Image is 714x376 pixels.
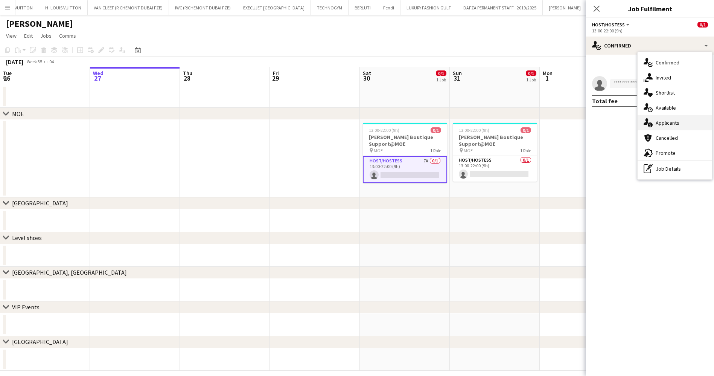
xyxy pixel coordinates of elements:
span: 13:00-22:00 (9h) [369,127,399,133]
div: [GEOGRAPHIC_DATA] [12,338,68,345]
button: Fendi [377,0,400,15]
button: TECHNOGYM [311,0,349,15]
span: 0/1 [436,70,446,76]
app-card-role: Host/Hostess0/113:00-22:00 (9h) [453,156,537,182]
button: EXECUJET [GEOGRAPHIC_DATA] [237,0,311,15]
div: 13:00-22:00 (9h) [592,28,708,34]
div: Job Details [638,161,712,176]
span: Thu [183,70,192,76]
span: Sat [363,70,371,76]
span: 0/1 [431,127,441,133]
span: Week 35 [25,59,44,64]
span: 30 [362,74,371,83]
span: Wed [93,70,104,76]
span: 1 Role [430,148,441,153]
span: 1 [542,74,553,83]
span: MOE [374,148,383,153]
a: Comms [56,31,79,41]
h3: [PERSON_NAME] Boutique Support@MOE [363,134,447,147]
a: Jobs [37,31,55,41]
div: Level shoes [12,234,42,241]
span: 0/1 [521,127,531,133]
button: BERLUTI [349,0,377,15]
button: H_LOUIS VUITTON [39,0,88,15]
span: Jobs [40,32,52,39]
button: DAFZA PERMANENT STAFF - 2019/2025 [457,0,543,15]
button: IWC (RICHEMONT DUBAI FZE) [169,0,237,15]
div: Total fee [592,97,618,105]
span: 0/1 [526,70,536,76]
h1: [PERSON_NAME] [6,18,73,29]
span: 1 Role [520,148,531,153]
div: [GEOGRAPHIC_DATA], [GEOGRAPHIC_DATA] [12,269,127,276]
div: +04 [47,59,54,64]
div: Confirmed [586,37,714,55]
a: View [3,31,20,41]
div: [DATE] [6,58,23,66]
button: VAN CLEEF (RICHEMONT DUBAI FZE) [88,0,169,15]
app-job-card: 13:00-22:00 (9h)0/1[PERSON_NAME] Boutique Support@MOE MOE1 RoleHost/Hostess7A0/113:00-22:00 (9h) [363,123,447,183]
span: 28 [182,74,192,83]
span: Tue [3,70,12,76]
app-job-card: 13:00-22:00 (9h)0/1[PERSON_NAME] Boutique Support@MOE MOE1 RoleHost/Hostess0/113:00-22:00 (9h) [453,123,537,182]
button: LUXURY FASHION GULF [400,0,457,15]
div: Cancelled [638,130,712,145]
div: Confirmed [638,55,712,70]
button: [PERSON_NAME] [543,0,587,15]
span: View [6,32,17,39]
h3: Job Fulfilment [586,4,714,14]
div: Available [638,100,712,115]
div: MOE [12,110,24,118]
a: Edit [21,31,36,41]
span: 13:00-22:00 (9h) [459,127,489,133]
div: 1 Job [436,77,446,83]
span: 26 [2,74,12,83]
h3: [PERSON_NAME] Boutique Support@MOE [453,134,537,147]
div: Shortlist [638,85,712,100]
span: Host/Hostess [592,22,625,28]
app-card-role: Host/Hostess7A0/113:00-22:00 (9h) [363,156,447,183]
button: Host/Hostess [592,22,631,28]
div: Invited [638,70,712,85]
div: VIP Events [12,303,40,311]
span: 29 [272,74,279,83]
div: Promote [638,145,712,160]
span: Comms [59,32,76,39]
span: MOE [464,148,473,153]
div: Applicants [638,115,712,130]
span: Sun [453,70,462,76]
span: Fri [273,70,279,76]
span: 27 [92,74,104,83]
span: Edit [24,32,33,39]
span: Mon [543,70,553,76]
div: 1 Job [526,77,536,83]
span: 0/1 [697,22,708,28]
span: 31 [452,74,462,83]
div: [GEOGRAPHIC_DATA] [12,199,68,207]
